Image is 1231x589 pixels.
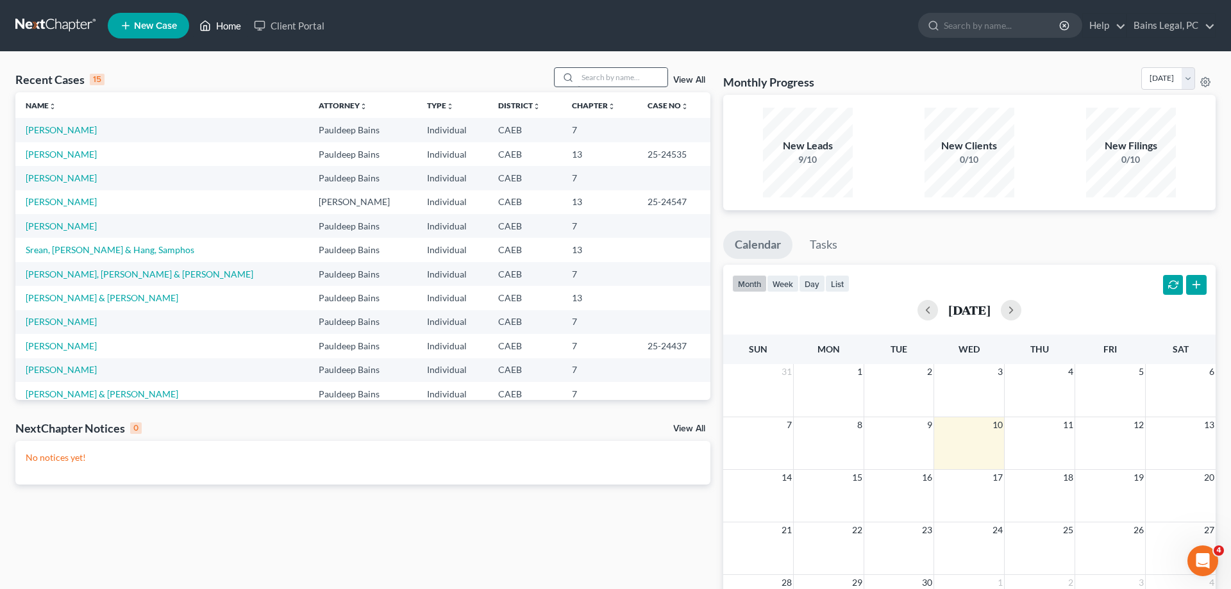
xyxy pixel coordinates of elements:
td: CAEB [488,190,562,214]
a: Chapterunfold_more [572,101,615,110]
input: Search by name... [944,13,1061,37]
span: 8 [856,417,864,433]
td: Individual [417,190,488,214]
td: Pauldeep Bains [308,262,417,286]
a: [PERSON_NAME] [26,364,97,375]
td: 7 [562,334,637,358]
div: 0/10 [925,153,1014,166]
td: CAEB [488,118,562,142]
div: 0 [130,422,142,434]
td: Individual [417,238,488,261]
span: 13 [1203,417,1216,433]
td: CAEB [488,310,562,334]
td: Pauldeep Bains [308,310,417,334]
span: 31 [780,364,793,379]
td: Individual [417,358,488,382]
td: CAEB [488,382,562,406]
td: [PERSON_NAME] [308,190,417,214]
span: Wed [959,344,980,354]
div: 9/10 [763,153,853,166]
a: Client Portal [247,14,331,37]
td: Pauldeep Bains [308,286,417,310]
td: 25-24547 [637,190,710,214]
a: [PERSON_NAME] [26,220,97,231]
td: 7 [562,382,637,406]
span: Sat [1173,344,1189,354]
span: 26 [1132,522,1145,538]
span: 2 [926,364,934,379]
span: 23 [921,522,934,538]
span: 18 [1062,470,1075,485]
div: 0/10 [1086,153,1176,166]
td: Pauldeep Bains [308,382,417,406]
td: Pauldeep Bains [308,334,417,358]
p: No notices yet! [26,451,700,464]
td: CAEB [488,262,562,286]
a: Bains Legal, PC [1127,14,1215,37]
i: unfold_more [446,103,454,110]
td: 25-24535 [637,142,710,166]
span: 16 [921,470,934,485]
td: Individual [417,262,488,286]
td: CAEB [488,334,562,358]
span: Tue [891,344,907,354]
span: 6 [1208,364,1216,379]
a: Tasks [798,231,849,259]
a: [PERSON_NAME] [26,172,97,183]
a: Districtunfold_more [498,101,540,110]
td: 7 [562,262,637,286]
a: Help [1083,14,1126,37]
a: Typeunfold_more [427,101,454,110]
span: 11 [1062,417,1075,433]
a: [PERSON_NAME] [26,196,97,207]
div: New Filings [1086,138,1176,153]
i: unfold_more [608,103,615,110]
i: unfold_more [360,103,367,110]
td: Pauldeep Bains [308,358,417,382]
td: Individual [417,166,488,190]
td: Individual [417,142,488,166]
div: NextChapter Notices [15,420,142,436]
button: list [825,275,850,292]
td: 7 [562,310,637,334]
td: CAEB [488,358,562,382]
span: 9 [926,417,934,433]
i: unfold_more [681,103,689,110]
td: CAEB [488,286,562,310]
span: 21 [780,522,793,538]
div: New Leads [763,138,853,153]
span: New Case [134,21,177,31]
iframe: Intercom live chat [1187,545,1218,576]
span: 22 [851,522,864,538]
a: Calendar [723,231,792,259]
span: 20 [1203,470,1216,485]
input: Search by name... [578,68,667,87]
td: 13 [562,190,637,214]
td: 13 [562,286,637,310]
span: 4 [1067,364,1075,379]
a: [PERSON_NAME] [26,340,97,351]
td: CAEB [488,166,562,190]
span: 25 [1062,522,1075,538]
span: 27 [1203,522,1216,538]
span: Fri [1103,344,1117,354]
td: 13 [562,142,637,166]
i: unfold_more [49,103,56,110]
td: 7 [562,118,637,142]
div: New Clients [925,138,1014,153]
a: View All [673,424,705,433]
span: 3 [996,364,1004,379]
a: [PERSON_NAME], [PERSON_NAME] & [PERSON_NAME] [26,269,253,279]
button: week [767,275,799,292]
span: 4 [1214,545,1224,556]
h2: [DATE] [948,303,991,317]
td: 25-24437 [637,334,710,358]
td: 7 [562,166,637,190]
h3: Monthly Progress [723,74,814,90]
td: CAEB [488,238,562,261]
td: Individual [417,310,488,334]
a: Attorneyunfold_more [319,101,367,110]
td: Pauldeep Bains [308,166,417,190]
td: CAEB [488,214,562,238]
td: Pauldeep Bains [308,118,417,142]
